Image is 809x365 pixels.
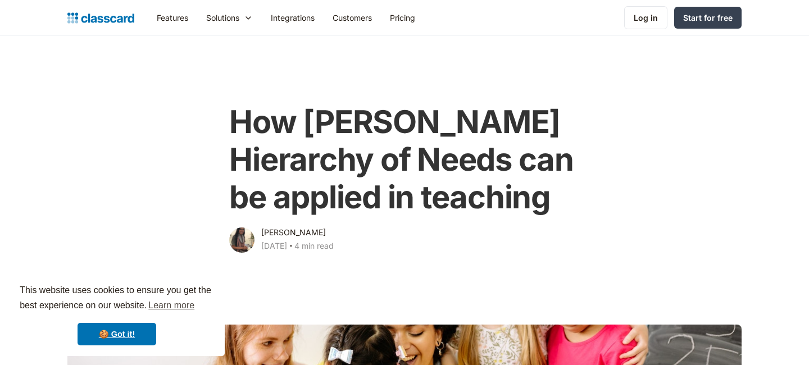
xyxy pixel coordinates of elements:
a: Pricing [381,5,424,30]
div: [DATE] [261,239,287,253]
div: Log in [634,12,658,24]
div: Start for free [683,12,733,24]
h1: How [PERSON_NAME] Hierarchy of Needs can be applied in teaching [229,103,579,217]
div: cookieconsent [9,273,225,356]
a: learn more about cookies [147,297,196,314]
a: home [67,10,134,26]
a: Features [148,5,197,30]
a: Customers [324,5,381,30]
div: Solutions [197,5,262,30]
div: Solutions [206,12,239,24]
span: This website uses cookies to ensure you get the best experience on our website. [20,284,214,314]
a: Start for free [674,7,742,29]
div: [PERSON_NAME] [261,226,326,239]
div: ‧ [287,239,294,255]
a: Log in [624,6,667,29]
a: Integrations [262,5,324,30]
div: 4 min read [294,239,334,253]
a: dismiss cookie message [78,323,156,345]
